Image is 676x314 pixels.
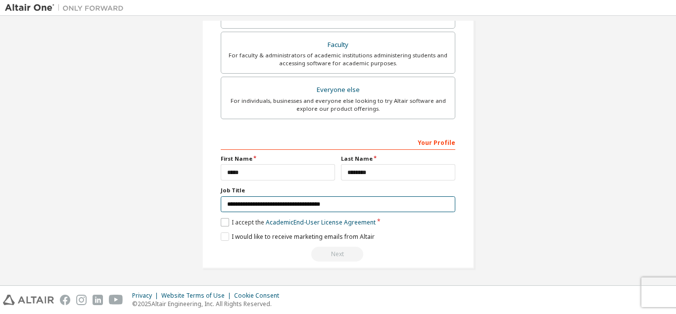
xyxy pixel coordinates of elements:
[234,292,285,300] div: Cookie Consent
[161,292,234,300] div: Website Terms of Use
[60,295,70,305] img: facebook.svg
[221,134,455,150] div: Your Profile
[221,155,335,163] label: First Name
[227,97,449,113] div: For individuals, businesses and everyone else looking to try Altair software and explore our prod...
[132,292,161,300] div: Privacy
[5,3,129,13] img: Altair One
[221,232,375,241] label: I would like to receive marketing emails from Altair
[227,83,449,97] div: Everyone else
[221,247,455,262] div: Read and acccept EULA to continue
[109,295,123,305] img: youtube.svg
[76,295,87,305] img: instagram.svg
[93,295,103,305] img: linkedin.svg
[3,295,54,305] img: altair_logo.svg
[227,51,449,67] div: For faculty & administrators of academic institutions administering students and accessing softwa...
[227,38,449,52] div: Faculty
[221,186,455,194] label: Job Title
[266,218,376,226] a: Academic End-User License Agreement
[341,155,455,163] label: Last Name
[221,218,376,226] label: I accept the
[132,300,285,308] p: © 2025 Altair Engineering, Inc. All Rights Reserved.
